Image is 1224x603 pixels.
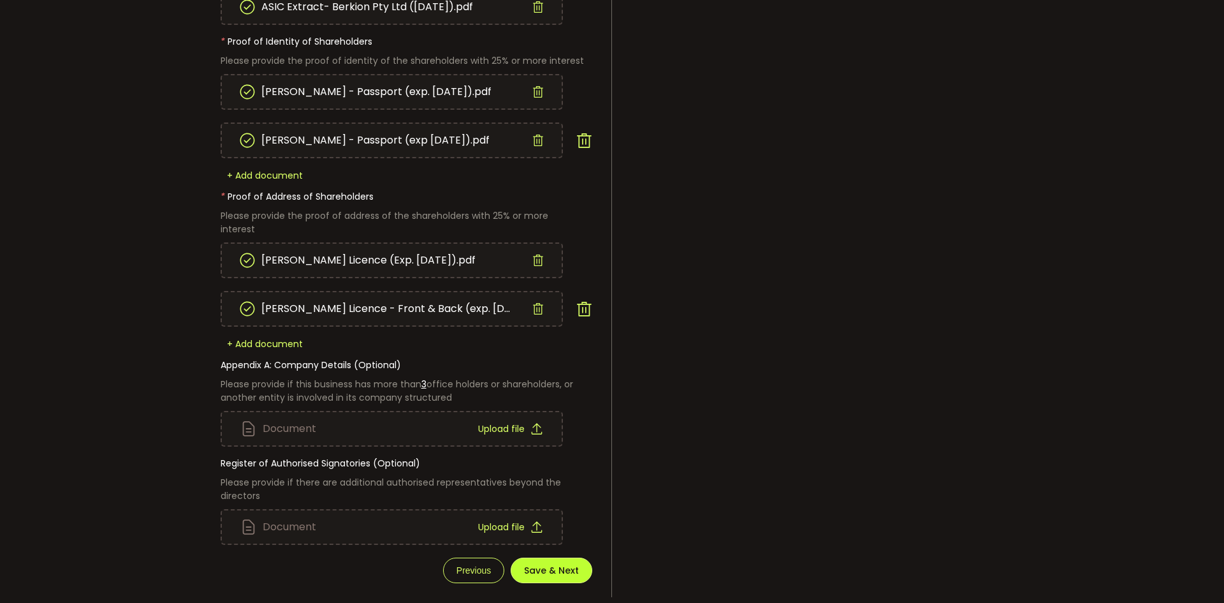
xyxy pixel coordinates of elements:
span: [PERSON_NAME] Licence - Front & Back (exp. [DATE]).pdf [261,294,516,324]
span: [PERSON_NAME] - Passport (exp [DATE]).pdf [261,125,490,156]
button: Save & Next [511,558,592,583]
button: Previous [443,558,504,583]
span: Previous [456,565,491,576]
span: + Add document [221,338,309,350]
span: Save & Next [524,566,579,575]
span: Document [263,522,316,532]
span: Upload file [478,523,525,532]
iframe: Chat Widget [1160,542,1224,603]
span: [PERSON_NAME] Licence (Exp. [DATE]).pdf [261,245,476,276]
span: + Add document [221,169,309,182]
span: [PERSON_NAME] - Passport (exp. [DATE]).pdf [261,77,492,107]
span: Upload file [478,424,525,433]
span: Document [263,424,316,434]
